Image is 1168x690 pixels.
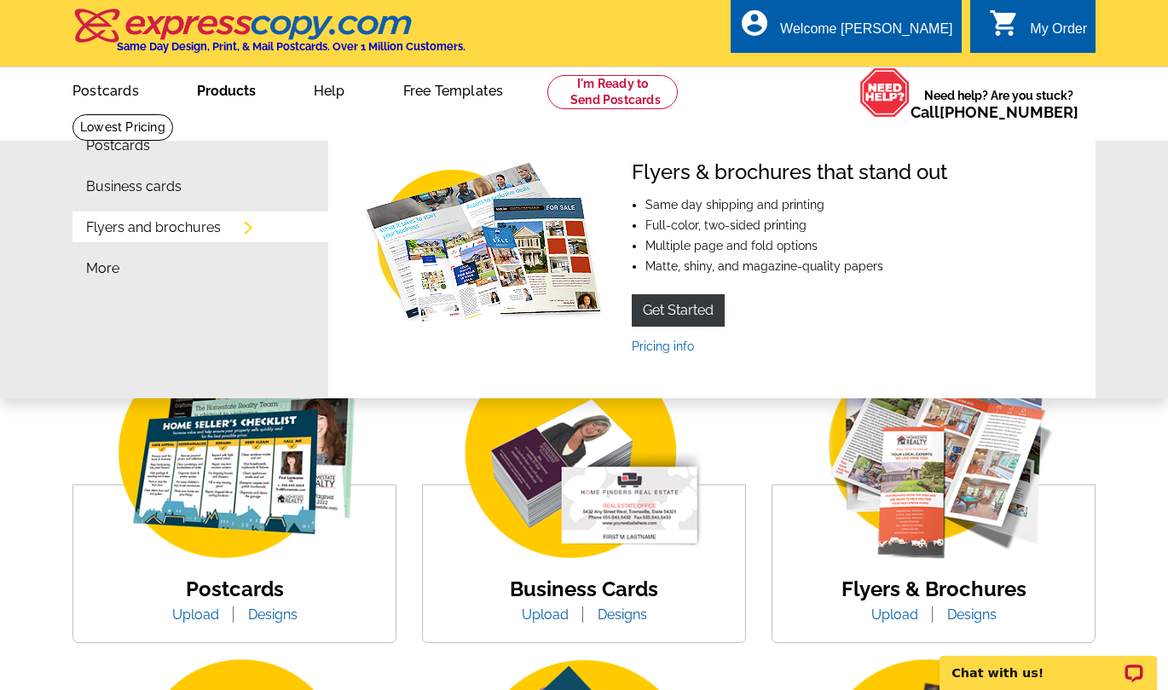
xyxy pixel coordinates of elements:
[186,577,284,601] a: Postcards
[86,221,221,235] a: Flyers and brochures
[117,40,465,53] h4: Same Day Design, Print, & Mail Postcards. Over 1 Million Customers.
[86,139,150,153] a: Postcards
[859,606,931,623] a: Upload
[45,69,166,109] a: Postcards
[911,103,1078,121] span: Call
[72,20,465,53] a: Same Day Design, Print, & Mail Postcards. Over 1 Million Customers.
[86,180,182,194] a: Business cards
[359,160,604,331] img: Flyers & brochures that stand out
[235,606,310,623] a: Designs
[585,606,660,623] a: Designs
[439,342,729,566] img: business-card.png
[989,8,1020,38] i: shopping_cart
[645,260,947,272] li: Matte, shiny, and magazine-quality papers
[1030,21,1087,45] div: My Order
[632,339,694,353] a: Pricing info
[940,103,1078,121] a: [PHONE_NUMBER]
[780,21,952,45] div: Welcome [PERSON_NAME]
[859,67,911,118] img: help
[989,19,1087,40] a: shopping_cart My Order
[934,606,1009,623] a: Designs
[170,69,283,109] a: Products
[645,219,947,231] li: Full-color, two-sided printing
[739,8,770,38] i: account_circle
[632,294,725,327] a: Get Started
[645,240,947,252] li: Multiple page and fold options
[509,606,581,623] a: Upload
[286,69,373,109] a: Help
[376,69,531,109] a: Free Templates
[911,87,1087,121] span: Need help? Are you stuck?
[928,636,1168,690] iframe: LiveChat chat widget
[159,606,232,623] a: Upload
[90,342,379,566] img: img_postcard.png
[789,342,1078,566] img: flyer-card.png
[632,160,947,185] h4: Flyers & brochures that stand out
[841,577,1026,601] a: Flyers & Brochures
[86,262,119,275] a: More
[510,577,658,601] a: Business Cards
[645,199,947,211] li: Same day shipping and printing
